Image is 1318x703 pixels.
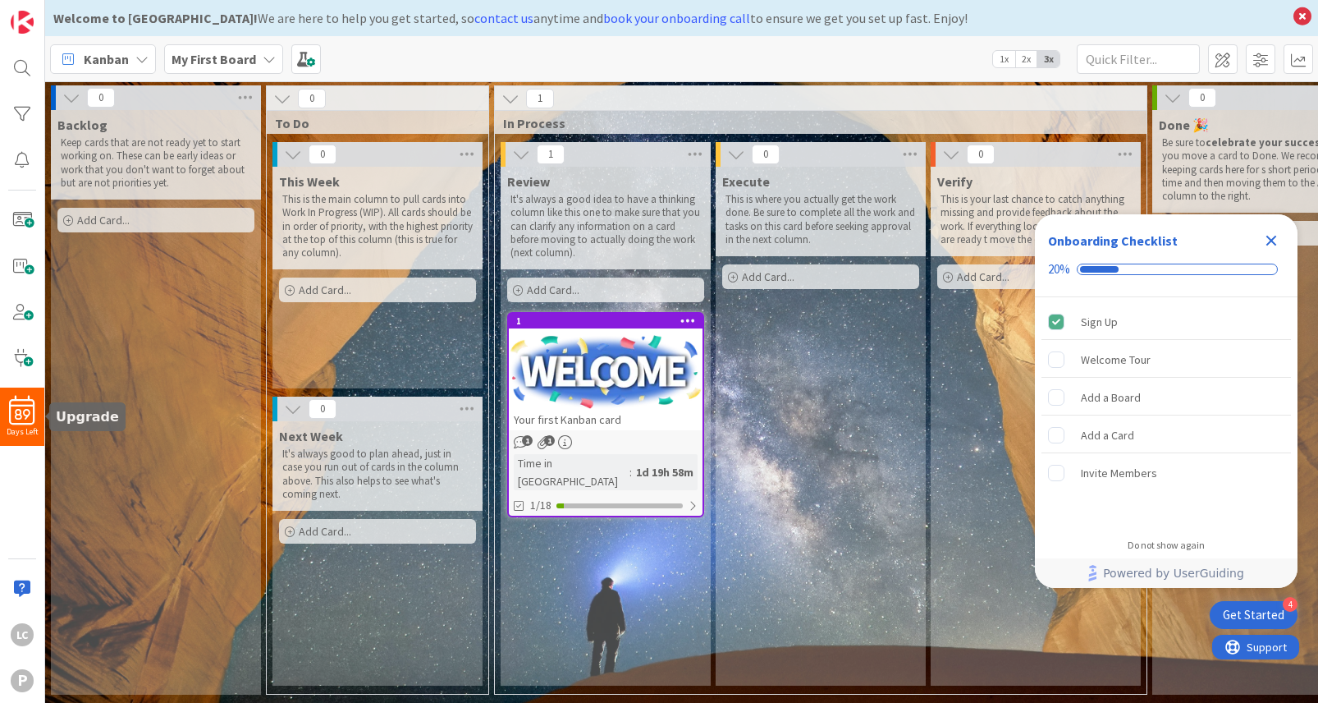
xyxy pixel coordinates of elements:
[752,145,780,164] span: 0
[11,669,34,692] div: P
[1048,231,1178,250] div: Onboarding Checklist
[1081,350,1151,370] div: Welcome Tour
[1041,417,1291,453] div: Add a Card is incomplete.
[282,448,473,501] p: It's always good to plan ahead, just in case you run out of cards in the column above. This also ...
[632,463,698,481] div: 1d 19h 58m
[298,89,326,108] span: 0
[957,269,1009,284] span: Add Card...
[722,173,770,190] span: Execute
[993,51,1015,67] span: 1x
[34,2,75,22] span: Support
[1035,558,1297,588] div: Footer
[275,115,468,131] span: To Do
[1015,51,1037,67] span: 2x
[1043,558,1289,588] a: Powered by UserGuiding
[1103,563,1244,583] span: Powered by UserGuiding
[526,89,554,108] span: 1
[1035,214,1297,588] div: Checklist Container
[509,314,702,329] div: 1
[1081,425,1134,445] div: Add a Card
[282,193,473,260] p: This is the main column to pull cards into Work In Progress (WIP). All cards should be in order o...
[1041,304,1291,340] div: Sign Up is complete.
[725,193,916,246] p: This is where you actually get the work done. Be sure to complete all the work and tasks on this ...
[15,409,30,420] span: 89
[514,454,629,490] div: Time in [GEOGRAPHIC_DATA]
[1041,379,1291,416] div: Add a Board is incomplete.
[1283,597,1297,612] div: 4
[537,145,565,164] span: 1
[510,193,701,260] p: It's always a good idea to have a thinking column like this one to make sure that you can clarify...
[1048,262,1070,277] div: 20%
[53,8,1285,28] div: We are here to help you get started, so anytime and to ensure we get you set up fast. Enjoy!
[77,213,130,227] span: Add Card...
[1258,227,1284,254] div: Close Checklist
[84,49,129,69] span: Kanban
[57,117,108,133] span: Backlog
[544,435,555,446] span: 1
[309,145,336,164] span: 0
[1081,463,1157,483] div: Invite Members
[87,88,115,108] span: 0
[509,409,702,430] div: Your first Kanban card
[61,136,251,190] p: Keep cards that are not ready yet to start working on. These can be early ideas or work that you ...
[1210,601,1297,629] div: Open Get Started checklist, remaining modules: 4
[279,173,340,190] span: This Week
[474,10,533,26] a: contact us
[522,435,533,446] span: 1
[309,399,336,419] span: 0
[937,173,972,190] span: Verify
[1223,607,1284,623] div: Get Started
[507,312,704,517] a: 1Your first Kanban cardTime in [GEOGRAPHIC_DATA]:1d 19h 58m1/18
[742,269,794,284] span: Add Card...
[53,10,258,26] b: Welcome to [GEOGRAPHIC_DATA]!
[507,173,550,190] span: Review
[1188,88,1216,108] span: 0
[299,283,351,297] span: Add Card...
[503,115,1126,131] span: In Process
[509,314,702,430] div: 1Your first Kanban card
[516,315,702,327] div: 1
[527,283,579,297] span: Add Card...
[1128,539,1205,552] div: Do not show again
[172,51,256,67] b: My First Board
[1081,312,1118,332] div: Sign Up
[1037,51,1059,67] span: 3x
[279,428,343,444] span: Next Week
[967,145,995,164] span: 0
[299,524,351,539] span: Add Card...
[56,409,119,425] h5: Upgrade
[1081,388,1141,407] div: Add a Board
[629,463,632,481] span: :
[603,10,750,26] a: book your onboarding call
[1048,262,1284,277] div: Checklist progress: 20%
[11,623,34,646] div: LC
[1077,44,1200,74] input: Quick Filter...
[11,11,34,34] img: Visit kanbanzone.com
[1041,342,1291,378] div: Welcome Tour is incomplete.
[1041,455,1291,491] div: Invite Members is incomplete.
[1159,117,1209,133] span: Done 🎉
[530,497,551,514] span: 1/18
[1035,297,1297,528] div: Checklist items
[940,193,1131,246] p: This is your last chance to catch anything missing and provide feedback about the work. If everyt...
